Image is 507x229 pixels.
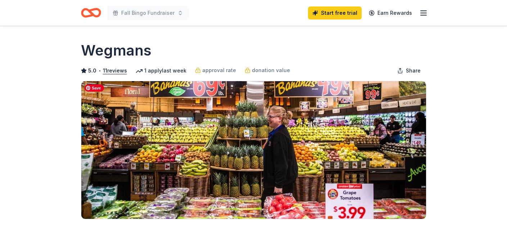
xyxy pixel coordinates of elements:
span: • [98,68,101,74]
a: donation value [245,66,290,75]
h1: Wegmans [81,40,151,61]
button: Fall Bingo Fundraiser [107,6,189,20]
span: Save [85,84,104,92]
button: 11reviews [103,66,127,75]
span: 5.0 [88,66,96,75]
span: donation value [252,66,290,75]
span: Share [406,66,421,75]
a: Home [81,4,101,21]
span: approval rate [202,66,236,75]
a: Start free trial [308,6,362,19]
span: Fall Bingo Fundraiser [121,9,175,17]
img: Image for Wegmans [81,81,426,219]
button: Share [391,63,426,78]
a: Earn Rewards [365,6,416,19]
div: 1 apply last week [136,66,186,75]
a: approval rate [195,66,236,75]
